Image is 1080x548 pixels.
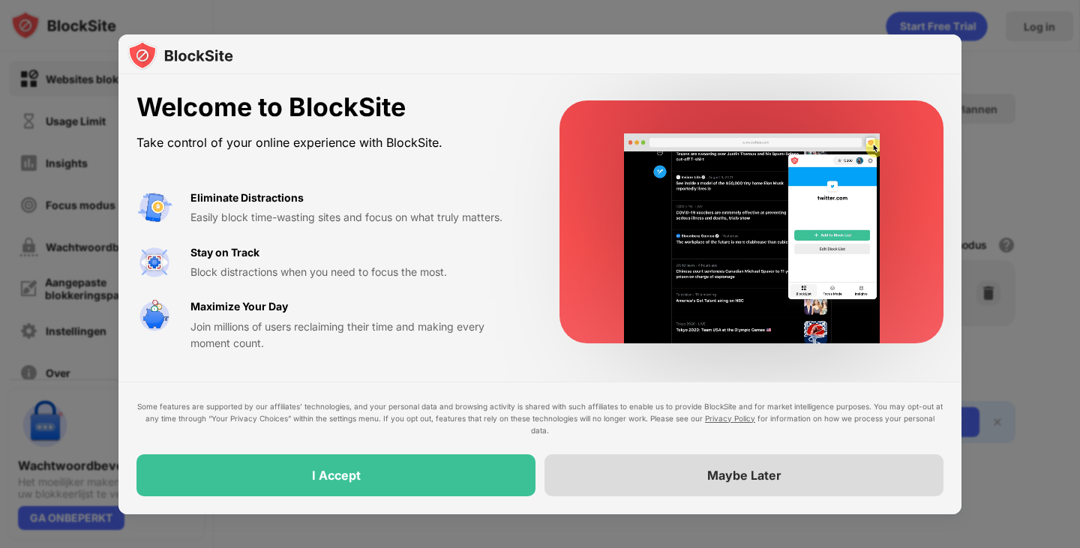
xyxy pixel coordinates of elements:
[136,400,943,436] div: Some features are supported by our affiliates’ technologies, and your personal data and browsing ...
[136,298,172,334] img: value-safe-time.svg
[136,92,523,123] div: Welcome to BlockSite
[312,468,361,483] div: I Accept
[190,190,304,206] div: Eliminate Distractions
[127,40,233,70] img: logo-blocksite.svg
[190,298,288,315] div: Maximize Your Day
[705,414,755,423] a: Privacy Policy
[190,264,523,280] div: Block distractions when you need to focus the most.
[136,244,172,280] img: value-focus.svg
[190,319,523,352] div: Join millions of users reclaiming their time and making every moment count.
[190,209,523,226] div: Easily block time-wasting sites and focus on what truly matters.
[136,190,172,226] img: value-avoid-distractions.svg
[190,244,259,261] div: Stay on Track
[707,468,781,483] div: Maybe Later
[136,132,523,154] div: Take control of your online experience with BlockSite.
